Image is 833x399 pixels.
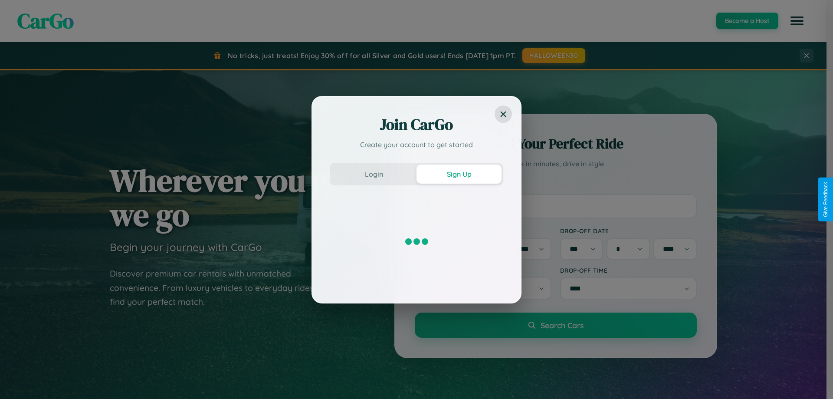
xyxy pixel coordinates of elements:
div: Give Feedback [823,182,829,217]
iframe: Intercom live chat [9,369,30,390]
h2: Join CarGo [330,114,503,135]
p: Create your account to get started [330,139,503,150]
button: Sign Up [416,165,502,184]
button: Login [331,165,416,184]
